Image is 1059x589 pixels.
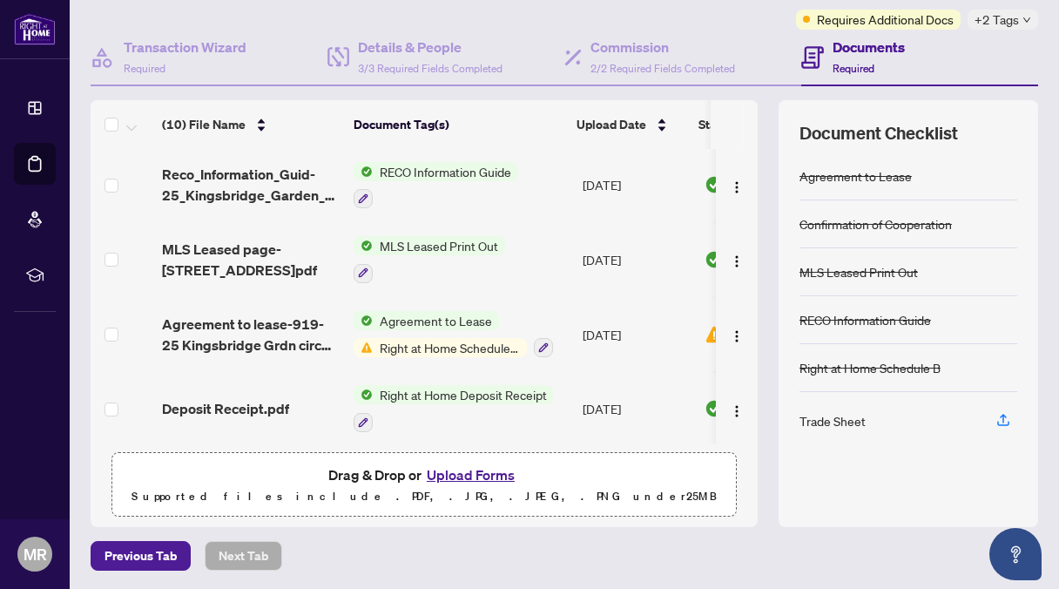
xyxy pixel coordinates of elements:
td: [DATE] [576,148,698,223]
img: Logo [730,329,744,343]
button: Open asap [989,528,1042,580]
button: Previous Tab [91,541,191,571]
h4: Documents [833,37,905,58]
div: Trade Sheet [799,411,866,430]
span: (10) File Name [162,115,246,134]
h4: Details & People [358,37,503,58]
button: Status IconRight at Home Deposit Receipt [354,385,554,432]
span: Status [698,115,734,134]
button: Status IconRECO Information Guide [354,162,518,209]
img: Document Status [705,399,724,418]
div: MLS Leased Print Out [799,262,918,281]
th: Upload Date [570,100,691,149]
span: RECO Information Guide [373,162,518,181]
button: Status IconMLS Leased Print Out [354,236,505,283]
span: MLS Leased page-[STREET_ADDRESS]pdf [162,239,340,281]
span: Deposit Receipt.pdf [162,398,289,419]
h4: Transaction Wizard [124,37,246,58]
button: Next Tab [205,541,282,571]
span: Required [833,62,874,75]
img: Document Status [705,325,724,344]
h4: Commission [590,37,735,58]
img: Status Icon [354,338,373,357]
th: Document Tag(s) [347,100,570,149]
span: Drag & Drop orUpload FormsSupported files include .PDF, .JPG, .JPEG, .PNG under25MB [112,453,736,518]
span: down [1022,16,1031,24]
img: Status Icon [354,311,373,330]
button: Logo [723,246,751,274]
span: 3/3 Required Fields Completed [358,62,503,75]
img: logo [14,13,56,45]
span: Agreement to Lease [373,311,499,330]
span: Reco_Information_Guid-25_Kingsbridge_Garden_Cir__919.pdf [162,164,340,206]
img: Status Icon [354,385,373,404]
img: Status Icon [354,236,373,255]
button: Status IconAgreement to LeaseStatus IconRight at Home Schedule B [354,311,553,358]
div: Agreement to Lease [799,166,912,186]
img: Logo [730,180,744,194]
span: Right at Home Deposit Receipt [373,385,554,404]
div: RECO Information Guide [799,310,931,329]
button: Logo [723,321,751,349]
th: (10) File Name [155,100,347,149]
span: Upload Date [577,115,646,134]
button: Upload Forms [422,464,520,486]
span: Drag & Drop or [328,464,520,486]
p: Supported files include .PDF, .JPG, .JPEG, .PNG under 25 MB [123,486,725,507]
button: Logo [723,395,751,423]
img: Status Icon [354,162,373,181]
span: Requires Additional Docs [817,10,954,29]
img: Logo [730,254,744,268]
div: Right at Home Schedule B [799,358,941,377]
span: Agreement to lease-919-25 Kingsbridge Grdn circ .pdf [162,314,340,355]
img: Document Status [705,175,724,194]
th: Status [691,100,840,149]
span: 2/2 Required Fields Completed [590,62,735,75]
span: Required [124,62,165,75]
td: [DATE] [576,371,698,446]
div: Confirmation of Cooperation [799,214,952,234]
span: Right at Home Schedule B [373,338,527,357]
span: Previous Tab [105,542,177,570]
td: [DATE] [576,222,698,297]
td: [DATE] [576,297,698,372]
span: MLS Leased Print Out [373,236,505,255]
span: MR [24,542,47,566]
button: Logo [723,171,751,199]
img: Document Status [705,250,724,269]
img: Logo [730,404,744,418]
span: +2 Tags [975,10,1019,30]
span: Document Checklist [799,121,958,146]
